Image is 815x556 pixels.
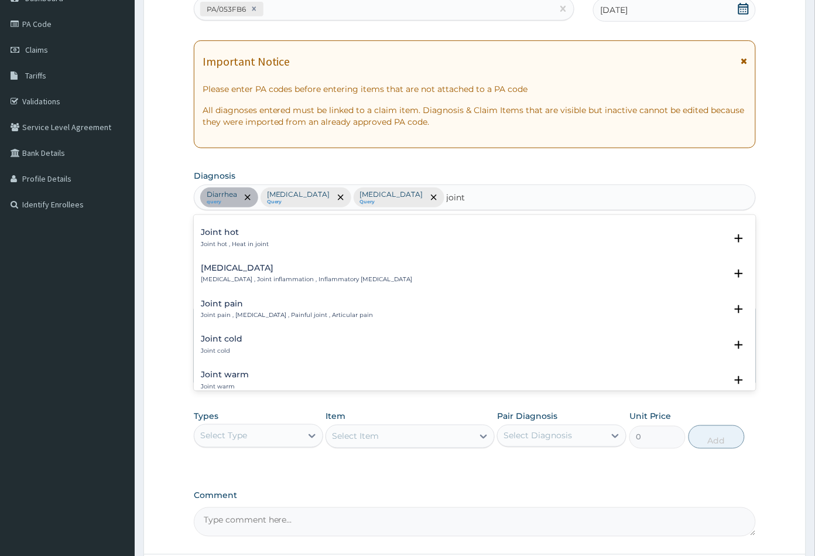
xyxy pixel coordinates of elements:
[194,411,218,421] label: Types
[360,190,423,199] p: [MEDICAL_DATA]
[360,199,423,205] small: Query
[201,264,413,272] h4: [MEDICAL_DATA]
[629,410,672,422] label: Unit Price
[25,45,48,55] span: Claims
[201,275,413,284] p: [MEDICAL_DATA] , Joint inflammation , Inflammatory [MEDICAL_DATA]
[25,70,46,81] span: Tariffs
[207,190,237,199] p: Diarrhea
[242,192,253,203] span: remove selection option
[194,170,235,182] label: Diagnosis
[203,55,290,68] h1: Important Notice
[732,302,746,316] i: open select status
[203,104,748,128] p: All diagnoses entered must be linked to a claim item. Diagnosis & Claim Items that are visible bu...
[267,199,330,205] small: Query
[201,311,374,319] p: Joint pain , [MEDICAL_DATA] , Painful joint , Articular pain
[326,410,345,422] label: Item
[732,373,746,387] i: open select status
[201,240,269,248] p: Joint hot , Heat in joint
[732,338,746,352] i: open select status
[201,299,374,308] h4: Joint pain
[203,2,248,16] div: PA/053FB6
[601,4,628,16] span: [DATE]
[504,430,572,442] div: Select Diagnosis
[201,228,269,237] h4: Joint hot
[207,199,237,205] small: query
[497,410,557,422] label: Pair Diagnosis
[201,383,249,391] p: Joint warm
[201,335,242,343] h4: Joint cold
[335,192,346,203] span: remove selection option
[200,430,247,442] div: Select Type
[689,425,745,449] button: Add
[732,231,746,245] i: open select status
[732,267,746,281] i: open select status
[201,347,242,355] p: Joint cold
[194,491,756,501] label: Comment
[203,83,748,95] p: Please enter PA codes before entering items that are not attached to a PA code
[267,190,330,199] p: [MEDICAL_DATA]
[429,192,439,203] span: remove selection option
[201,370,249,379] h4: Joint warm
